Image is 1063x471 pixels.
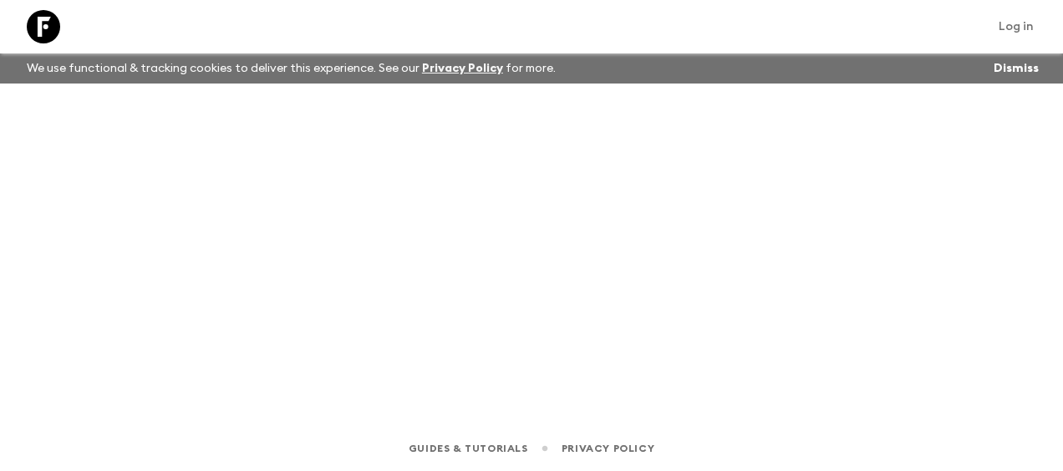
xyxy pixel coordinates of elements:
[989,57,1043,80] button: Dismiss
[562,439,654,458] a: Privacy Policy
[989,15,1043,38] a: Log in
[422,63,503,74] a: Privacy Policy
[20,53,562,84] p: We use functional & tracking cookies to deliver this experience. See our for more.
[409,439,528,458] a: Guides & Tutorials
